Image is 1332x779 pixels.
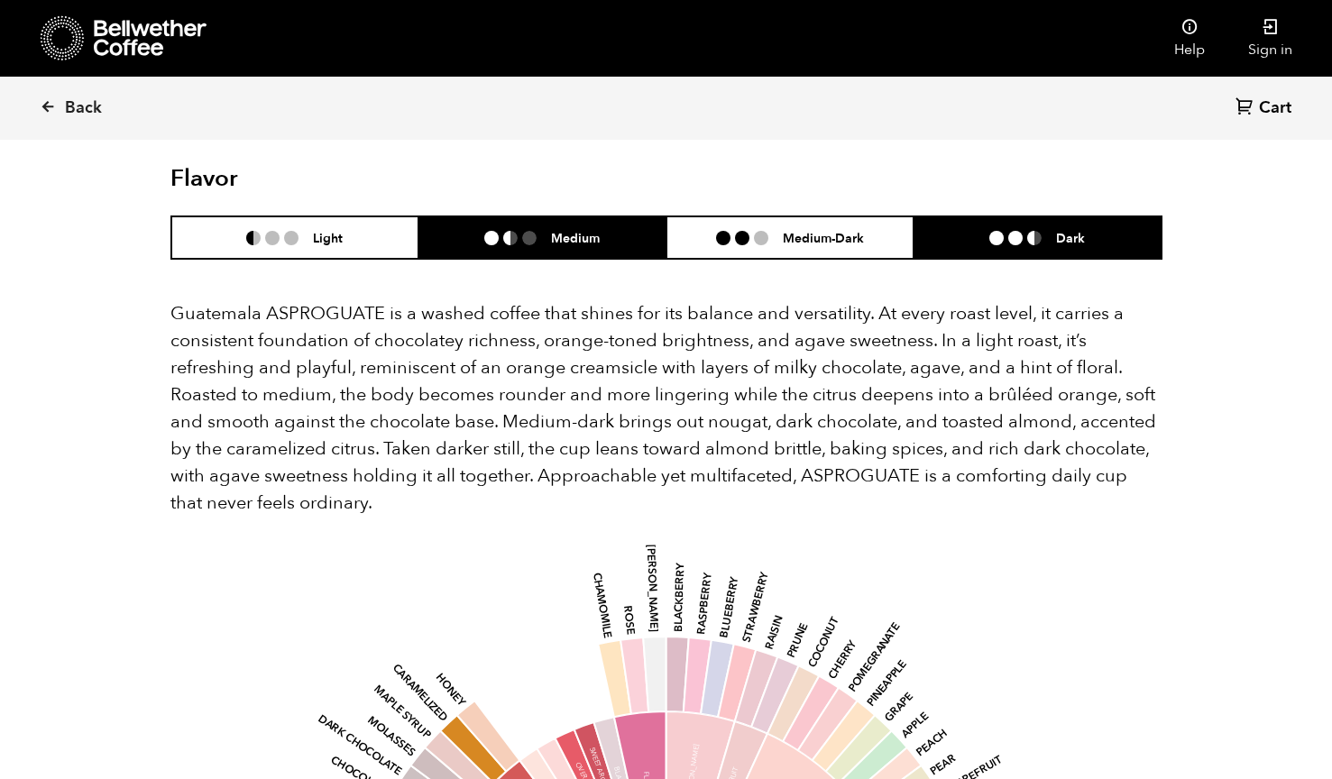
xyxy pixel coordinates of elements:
[783,230,864,245] h6: Medium-Dark
[170,300,1162,517] p: Guatemala ASPROGUATE is a washed coffee that shines for its balance and versatility. At every roa...
[170,165,501,193] h2: Flavor
[1259,97,1291,119] span: Cart
[1056,230,1085,245] h6: Dark
[65,97,102,119] span: Back
[313,230,343,245] h6: Light
[551,230,600,245] h6: Medium
[1236,96,1296,121] a: Cart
